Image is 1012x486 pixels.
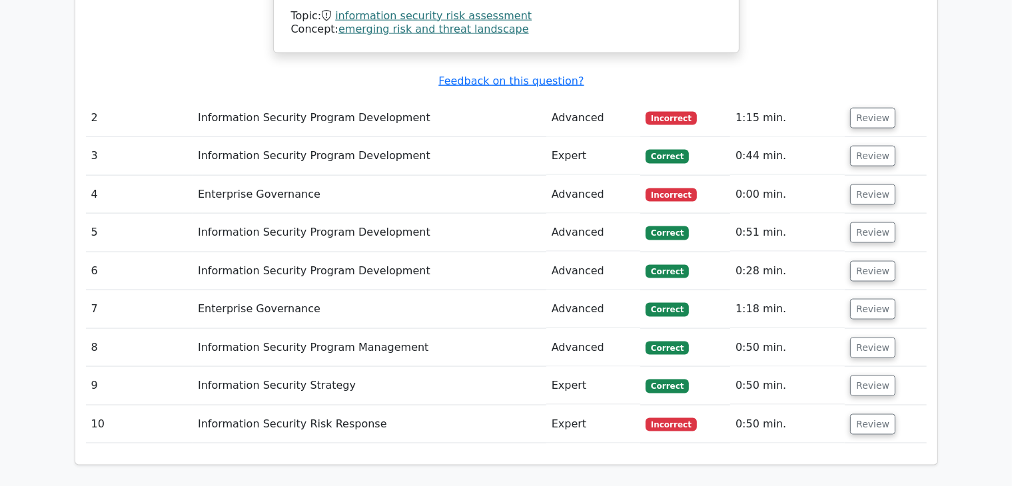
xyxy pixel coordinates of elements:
td: Information Security Strategy [193,367,546,405]
td: 0:50 min. [730,367,845,405]
td: 6 [86,252,193,290]
td: Information Security Program Management [193,329,546,367]
td: 0:50 min. [730,405,845,443]
td: Information Security Program Development [193,252,546,290]
div: Concept: [291,23,722,37]
button: Review [850,299,895,320]
td: 2 [86,99,193,137]
td: Enterprise Governance [193,176,546,214]
td: Expert [546,137,640,175]
span: Incorrect [646,418,697,431]
td: 1:15 min. [730,99,845,137]
td: Enterprise Governance [193,290,546,328]
td: Information Security Program Development [193,214,546,252]
td: 9 [86,367,193,405]
td: 5 [86,214,193,252]
div: Topic: [291,9,722,23]
span: Correct [646,303,689,316]
td: 0:28 min. [730,252,845,290]
td: 1:18 min. [730,290,845,328]
a: information security risk assessment [335,9,532,22]
span: Correct [646,342,689,355]
td: 0:50 min. [730,329,845,367]
span: Correct [646,379,689,393]
td: Expert [546,405,640,443]
td: 8 [86,329,193,367]
td: Advanced [546,290,640,328]
button: Review [850,108,895,128]
td: 10 [86,405,193,443]
button: Review [850,375,895,396]
td: Advanced [546,252,640,290]
button: Review [850,222,895,243]
td: 4 [86,176,193,214]
td: Information Security Risk Response [193,405,546,443]
span: Incorrect [646,188,697,202]
td: 0:44 min. [730,137,845,175]
button: Review [850,184,895,205]
td: 7 [86,290,193,328]
td: Advanced [546,176,640,214]
td: 3 [86,137,193,175]
a: Feedback on this question? [438,75,584,87]
td: Information Security Program Development [193,137,546,175]
td: 0:51 min. [730,214,845,252]
span: Correct [646,226,689,240]
a: emerging risk and threat landscape [338,23,529,35]
button: Review [850,261,895,282]
td: Information Security Program Development [193,99,546,137]
span: Correct [646,265,689,278]
span: Incorrect [646,112,697,125]
button: Review [850,146,895,166]
button: Review [850,414,895,435]
span: Correct [646,150,689,163]
td: Advanced [546,99,640,137]
button: Review [850,338,895,358]
td: Advanced [546,329,640,367]
td: 0:00 min. [730,176,845,214]
td: Advanced [546,214,640,252]
td: Expert [546,367,640,405]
